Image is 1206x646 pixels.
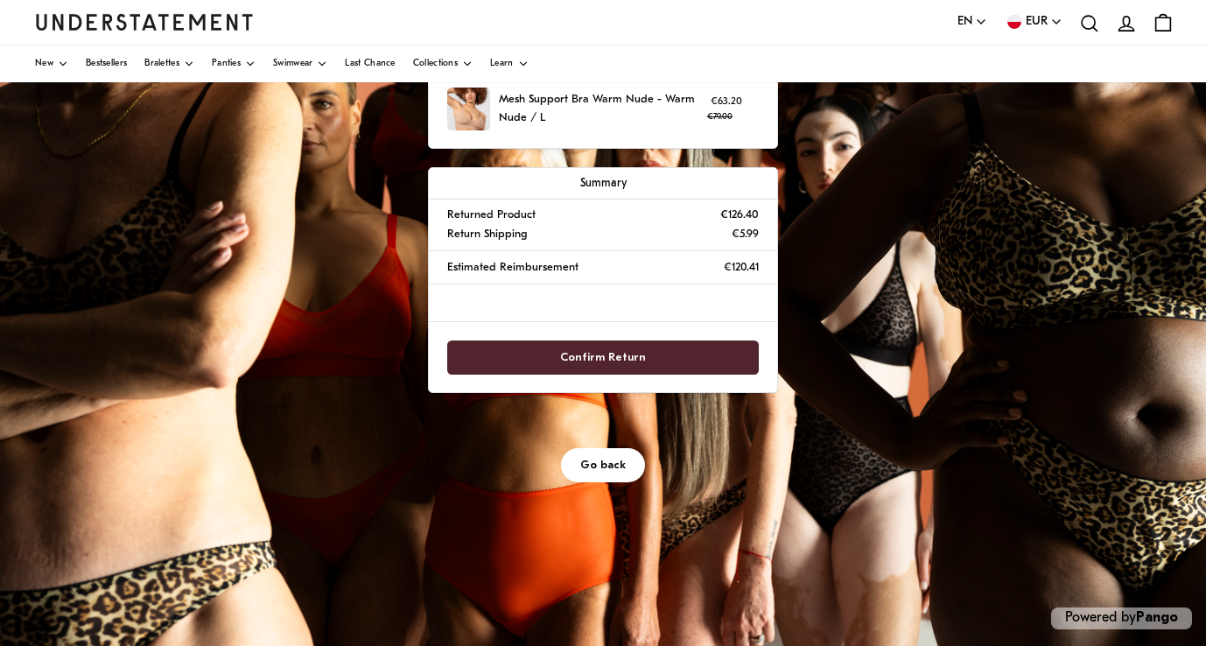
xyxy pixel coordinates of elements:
[447,174,759,193] p: Summary
[212,60,241,68] span: Panties
[490,46,529,82] a: Learn
[447,258,578,277] p: Estimated Reimbursement
[1026,12,1048,32] span: EUR
[413,60,458,68] span: Collections
[560,341,646,374] span: Confirm Return
[580,449,626,481] span: Go back
[86,46,127,82] a: Bestsellers
[35,60,53,68] span: New
[561,448,645,482] button: Go back
[447,206,536,224] p: Returned Product
[707,94,746,124] p: €63.20
[724,258,759,277] p: €120.41
[490,60,514,68] span: Learn
[35,14,254,30] a: Understatement Homepage
[345,60,395,68] span: Last Chance
[957,12,972,32] span: EN
[1005,12,1062,32] button: EUR
[144,60,179,68] span: Bralettes
[447,225,527,243] p: Return Shipping
[86,60,127,68] span: Bestsellers
[413,46,473,82] a: Collections
[957,12,987,32] button: EN
[212,46,256,82] a: Panties
[447,88,490,130] img: SAND-BRA-018-137.jpg
[273,46,327,82] a: Swimwear
[720,206,759,224] p: €126.40
[345,46,395,82] a: Last Chance
[707,113,733,121] strike: €79.00
[35,46,68,82] a: New
[1136,611,1178,625] a: Pango
[499,90,698,128] p: Mesh Support Bra Warm Nude - Warm Nude / L
[1051,607,1192,629] p: Powered by
[144,46,194,82] a: Bralettes
[732,225,759,243] p: €5.99
[273,60,312,68] span: Swimwear
[447,341,759,375] button: Confirm Return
